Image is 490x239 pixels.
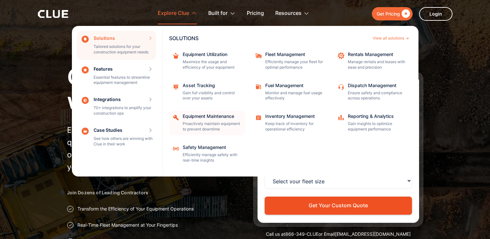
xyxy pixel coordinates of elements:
[183,121,241,132] p: Proactively maintain equipment to prevent downtime
[334,111,410,135] a: Reporting & AnalyticsGain insights to optimize equipment performance
[247,3,264,24] a: Pricing
[377,10,400,18] div: Get Pricing
[285,231,318,237] a: 866-349-CLUE
[400,10,410,18] div: 
[348,52,406,57] div: Rentals Management
[337,83,345,90] img: Customer support icon
[172,114,179,121] img: Repairing icon
[372,7,413,20] a: Get Pricing
[183,90,241,101] p: Gain full visibility and control over your assets
[183,59,241,70] p: Maximize the usage and efficiency of your equipment
[255,114,262,121] img: Task checklist icon
[172,52,179,59] img: repairing box icon
[169,80,245,105] a: Asset TrackingGain full visibility and control over your assets
[183,145,241,150] div: Safety Management
[265,114,324,119] div: Inventory Management
[255,52,262,59] img: fleet repair icon
[253,231,423,237] div: Call us at or Email
[275,3,309,24] div: Resources
[334,49,410,74] a: Rentals ManagementManage rentals and leases with ease and precision
[348,114,406,119] div: Reporting & Analytics
[77,222,178,228] p: Real-Time Fleet Management at Your Fingertips
[252,49,328,74] a: Fleet ManagementEfficiently manage your fleet for optimal performance
[183,114,241,119] div: Equipment Maintenance
[67,222,74,228] img: Approval checkmark icon
[348,83,406,88] div: Dispatch Management
[373,36,404,40] div: View all solutions
[172,83,179,90] img: Maintenance management icon
[373,36,409,40] a: View all solutions
[38,24,452,176] nav: Explore Clue
[67,189,237,196] h2: Join Dozens of Leading Contractors
[335,231,411,237] a: [EMAIL_ADDRESS][DOMAIN_NAME]
[265,59,324,70] p: Efficiently manage your fleet for optimal performance
[169,36,370,41] div: SOLUTIONS
[348,59,406,70] p: Manage rentals and leases with ease and precision
[265,121,324,132] p: Keep track of inventory for operational efficiency
[419,7,452,21] a: Login
[265,83,324,88] div: Fuel Management
[169,142,245,166] a: Safety ManagementEfficiently manage safety with real-time insights
[208,3,235,24] div: Built for
[255,83,262,90] img: fleet fuel icon
[169,49,245,74] a: Equipment UtilizationMaximize the usage and efficiency of your equipment
[348,121,406,132] p: Gain insights to optimize equipment performance
[183,152,241,163] p: Efficiently manage safety with real-time insights
[337,52,345,59] img: repair icon image
[348,90,406,101] p: Ensure safety and compliance across operations
[158,3,189,24] div: Explore Clue
[208,3,228,24] div: Built for
[183,83,241,88] div: Asset Tracking
[252,111,328,135] a: Inventory ManagementKeep track of inventory for operational efficiency
[77,206,194,212] p: Transform the Efficiency of Your Equipment Operations
[265,52,324,57] div: Fleet Management
[252,80,328,105] a: Fuel ManagementMonitor and manage fuel usage effectively
[275,3,302,24] div: Resources
[265,90,324,101] p: Monitor and manage fuel usage effectively
[169,111,245,135] a: Equipment MaintenanceProactively maintain equipment to prevent downtime
[183,52,241,57] div: Equipment Utilization
[337,114,345,121] img: analytics icon
[67,206,74,212] img: Approval checkmark icon
[334,80,410,105] a: Dispatch ManagementEnsure safety and compliance across operations
[158,3,197,24] div: Explore Clue
[172,145,179,152] img: Safety Management
[265,197,412,214] button: Get Your Custom Quote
